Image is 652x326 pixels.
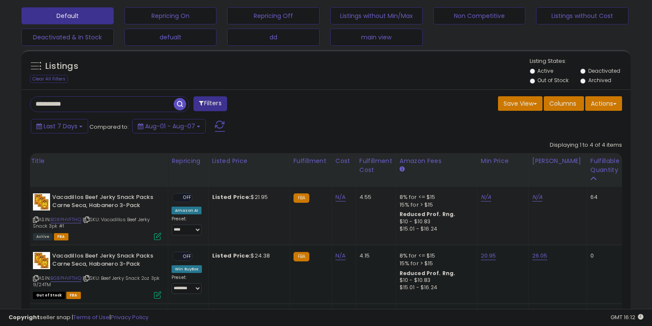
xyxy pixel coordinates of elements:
[549,99,576,108] span: Columns
[33,193,50,210] img: 51e8wfrI9GL._SL40_.jpg
[330,7,423,24] button: Listings without Min/Max
[293,252,309,261] small: FBA
[21,29,114,46] button: Deactivated & In Stock
[293,157,328,166] div: Fulfillment
[181,253,194,260] span: OFF
[124,7,217,24] button: Repricing On
[330,29,423,46] button: main view
[50,216,81,223] a: B08PHVFTHQ
[585,96,622,111] button: Actions
[532,193,542,202] a: N/A
[588,77,611,84] label: Archived
[537,77,569,84] label: Out of Stock
[335,157,352,166] div: Cost
[400,201,471,209] div: 15% for > $15
[532,252,548,260] a: 26.05
[544,96,584,111] button: Columns
[481,252,496,260] a: 20.95
[172,265,202,273] div: Win BuyBox
[359,193,389,201] div: 4.55
[530,57,631,65] p: Listing States:
[212,252,283,260] div: $24.38
[588,67,620,74] label: Deactivated
[172,207,202,214] div: Amazon AI
[73,313,110,321] a: Terms of Use
[400,218,471,225] div: $10 - $10.83
[481,157,525,166] div: Min Price
[212,193,283,201] div: $21.95
[212,157,286,166] div: Listed Price
[212,252,251,260] b: Listed Price:
[172,157,205,166] div: Repricing
[33,216,150,229] span: | SKU: Vacadillos Beef Jerky Snack 3pk #1
[33,252,50,269] img: 51e8wfrI9GL._SL40_.jpg
[400,166,405,173] small: Amazon Fees.
[31,119,88,133] button: Last 7 Days
[193,96,227,111] button: Filters
[400,193,471,201] div: 8% for <= $15
[181,194,194,202] span: OFF
[611,313,643,321] span: 2025-08-15 16:12 GMT
[52,193,156,211] b: Vacadillos Beef Jerky Snack Packs Carne Seca, Habanero 3-Pack
[536,7,628,24] button: Listings without Cost
[590,252,617,260] div: 0
[45,60,78,72] h5: Listings
[111,313,148,321] a: Privacy Policy
[9,314,148,322] div: seller snap | |
[400,210,456,218] b: Reduced Prof. Rng.
[335,252,346,260] a: N/A
[33,252,161,298] div: ASIN:
[172,216,202,235] div: Preset:
[33,275,160,287] span: | SKU: Beef Jerky Snack 2oz 3pk 9/24TM
[132,119,206,133] button: Aug-01 - Aug-07
[537,67,553,74] label: Active
[33,193,161,239] div: ASIN:
[400,284,471,291] div: $15.01 - $16.24
[400,225,471,233] div: $15.01 - $16.24
[89,123,129,131] span: Compared to:
[9,313,40,321] strong: Copyright
[54,233,68,240] span: FBA
[335,193,346,202] a: N/A
[66,292,81,299] span: FBA
[50,275,81,282] a: B08PHVFTHQ
[400,277,471,284] div: $10 - $10.83
[227,7,320,24] button: Repricing Off
[33,292,65,299] span: All listings that are currently out of stock and unavailable for purchase on Amazon
[172,275,202,294] div: Preset:
[400,157,474,166] div: Amazon Fees
[31,157,164,166] div: Title
[124,29,217,46] button: defualt
[227,29,320,46] button: dd
[359,157,392,175] div: Fulfillment Cost
[590,157,620,175] div: Fulfillable Quantity
[44,122,77,130] span: Last 7 Days
[498,96,542,111] button: Save View
[550,141,622,149] div: Displaying 1 to 4 of 4 items
[481,193,491,202] a: N/A
[145,122,195,130] span: Aug-01 - Aug-07
[590,193,617,201] div: 64
[400,252,471,260] div: 8% for <= $15
[52,252,156,270] b: Vacadillos Beef Jerky Snack Packs Carne Seca, Habanero 3-Pack
[400,270,456,277] b: Reduced Prof. Rng.
[532,157,583,166] div: [PERSON_NAME]
[293,193,309,203] small: FBA
[400,260,471,267] div: 15% for > $15
[212,193,251,201] b: Listed Price:
[21,7,114,24] button: Default
[30,75,68,83] div: Clear All Filters
[433,7,526,24] button: Non Competitive
[359,252,389,260] div: 4.15
[33,233,53,240] span: All listings currently available for purchase on Amazon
